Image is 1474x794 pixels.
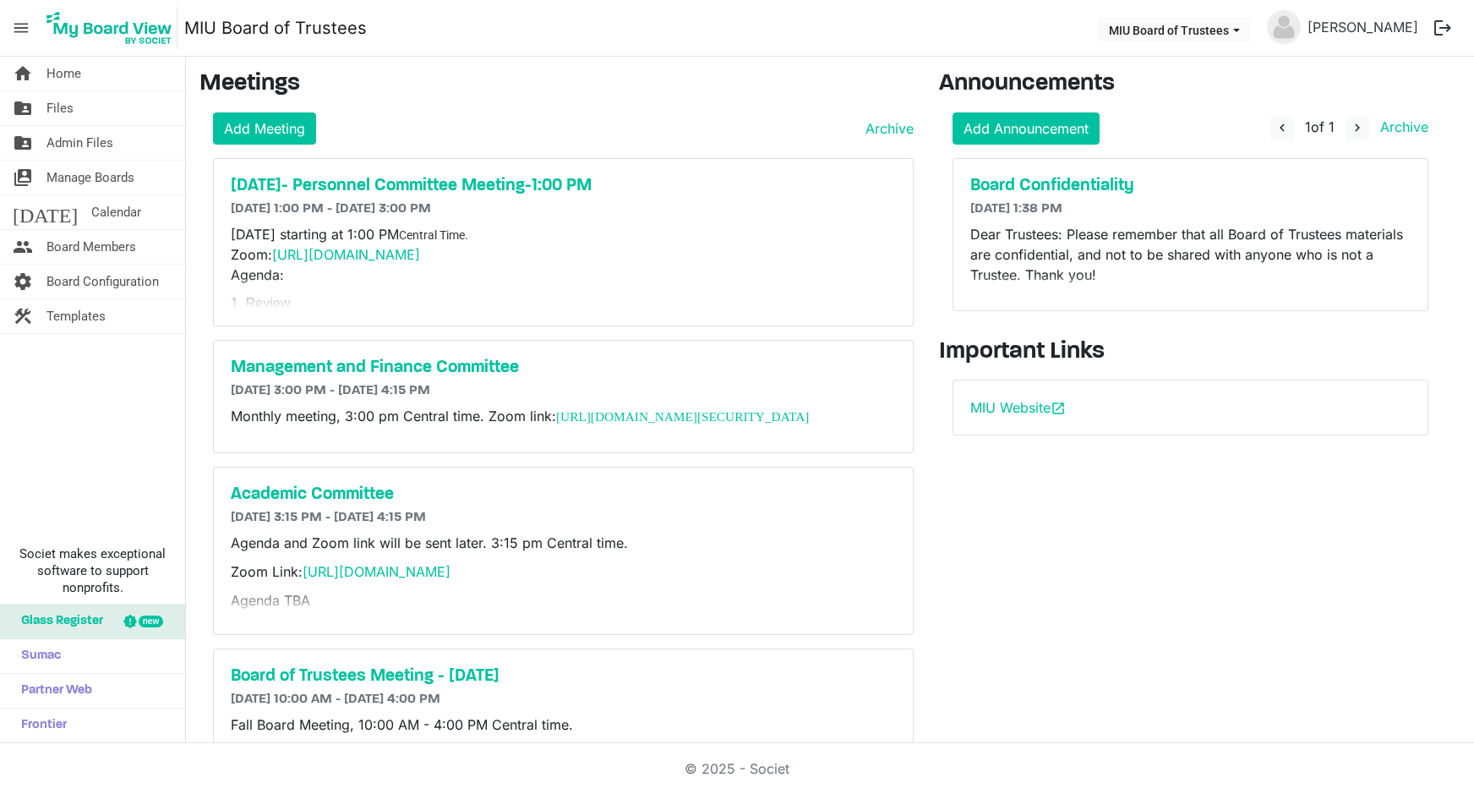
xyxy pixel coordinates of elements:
[1350,120,1365,135] span: navigate_next
[8,545,177,596] span: Societ makes exceptional software to support nonprofits.
[1270,116,1294,141] button: navigate_before
[139,616,163,627] div: new
[231,406,896,427] p: Monthly meeting, 3:00 pm Central time. Zoom link:
[46,126,113,160] span: Admin Files
[231,510,896,526] h6: [DATE] 3:15 PM - [DATE] 4:15 PM
[231,224,896,285] p: [DATE] starting at 1:00 PM
[13,639,61,673] span: Sumac
[1267,10,1301,44] img: no-profile-picture.svg
[953,112,1100,145] a: Add Announcement
[272,246,420,263] a: [URL][DOMAIN_NAME]
[13,91,33,125] span: folder_shared
[46,265,159,298] span: Board Configuration
[231,176,896,196] a: [DATE]- Personnel Committee Meeting-1:00 PM
[13,126,33,160] span: folder_shared
[1098,18,1251,41] button: MIU Board of Trustees dropdownbutton
[970,224,1411,285] p: Dear Trustees: Please remember that all Board of Trustees materials are confidential, and not to ...
[1346,116,1369,141] button: navigate_next
[91,195,141,229] span: Calendar
[13,709,67,742] span: Frontier
[1373,118,1428,135] a: Archive
[231,666,896,687] a: Board of Trustees Meeting - [DATE]
[46,91,74,125] span: Files
[46,299,106,333] span: Templates
[1051,401,1066,416] span: open_in_new
[231,383,896,399] h6: [DATE] 3:00 PM - [DATE] 4:15 PM
[1275,120,1290,135] span: navigate_before
[13,299,33,333] span: construction
[231,246,424,283] span: Zoom: Agenda:
[1305,118,1335,135] span: of 1
[231,563,450,580] span: Zoom Link:
[1301,10,1425,44] a: [PERSON_NAME]
[1425,10,1460,46] button: logout
[13,605,103,638] span: Glass Register
[41,7,184,49] a: My Board View Logo
[556,409,809,424] a: [URL][DOMAIN_NAME][SECURITY_DATA]
[5,12,37,44] span: menu
[939,70,1442,99] h3: Announcements
[685,760,789,777] a: © 2025 - Societ
[13,161,33,194] span: switch_account
[399,228,468,242] span: Central Time.
[970,202,1062,216] span: [DATE] 1:38 PM
[184,11,367,45] a: MIU Board of Trustees
[46,57,81,90] span: Home
[303,563,450,580] a: [URL][DOMAIN_NAME]
[13,265,33,298] span: settings
[231,296,290,310] span: 1. Review
[199,70,914,99] h3: Meetings
[213,112,316,145] a: Add Meeting
[231,592,310,609] span: Agenda TBA
[970,176,1411,196] a: Board Confidentiality
[1305,118,1311,135] span: 1
[46,230,136,264] span: Board Members
[970,399,1066,416] a: MIU Websiteopen_in_new
[231,533,896,553] p: Agenda and Zoom link will be sent later. 3:15 pm Central time.
[231,201,896,217] h6: [DATE] 1:00 PM - [DATE] 3:00 PM
[13,57,33,90] span: home
[231,358,896,378] a: Management and Finance Committee
[13,195,78,229] span: [DATE]
[231,692,896,708] h6: [DATE] 10:00 AM - [DATE] 4:00 PM
[13,230,33,264] span: people
[231,485,896,505] a: Academic Committee
[13,674,92,708] span: Partner Web
[231,715,896,735] p: Fall Board Meeting, 10:00 AM - 4:00 PM Central time.
[859,118,914,139] a: Archive
[46,161,134,194] span: Manage Boards
[41,7,177,49] img: My Board View Logo
[939,338,1442,367] h3: Important Links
